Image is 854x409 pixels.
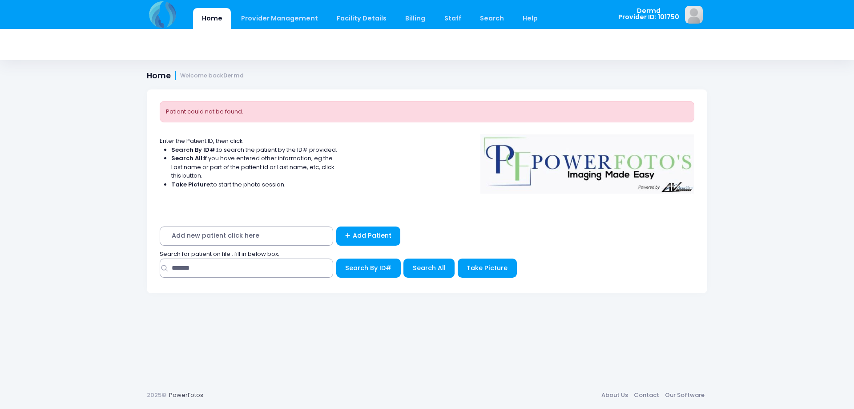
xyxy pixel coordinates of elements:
[467,263,508,272] span: Take Picture
[345,263,391,272] span: Search By ID#
[171,146,338,154] li: to search the patient by the ID# provided.
[598,387,631,403] a: About Us
[171,154,338,180] li: If you have entered other information, eg the Last name or part of the patient id or Last name, e...
[476,128,699,194] img: Logo
[471,8,512,29] a: Search
[397,8,434,29] a: Billing
[514,8,547,29] a: Help
[171,146,217,154] strong: Search By ID#:
[160,137,243,145] span: Enter the Patient ID, then click
[435,8,470,29] a: Staff
[631,387,662,403] a: Contact
[232,8,326,29] a: Provider Management
[147,391,166,399] span: 2025©
[413,263,446,272] span: Search All
[618,8,679,20] span: Dermd Provider ID: 101750
[458,259,517,278] button: Take Picture
[328,8,395,29] a: Facility Details
[223,72,244,79] strong: Dermd
[193,8,231,29] a: Home
[403,259,455,278] button: Search All
[171,154,204,162] strong: Search All:
[336,227,401,246] a: Add Patient
[147,71,244,81] h1: Home
[160,250,279,258] span: Search for patient on file : fill in below box;
[160,101,694,122] div: Patient could not be found.
[169,391,203,399] a: PowerFotos
[160,227,333,246] span: Add new patient click here
[171,180,338,189] li: to start the photo session.
[662,387,707,403] a: Our Software
[180,73,244,79] small: Welcome back
[685,6,703,24] img: image
[171,180,211,189] strong: Take Picture:
[336,259,401,278] button: Search By ID#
